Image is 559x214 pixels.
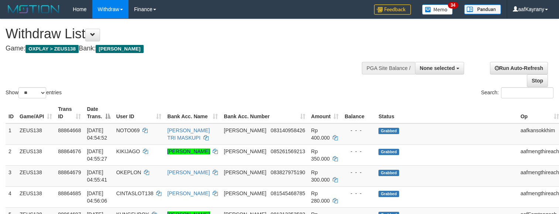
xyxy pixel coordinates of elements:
select: Showentries [18,87,46,98]
span: 88864676 [58,148,81,154]
span: CINTASLOT138 [116,190,154,196]
td: ZEUS138 [17,165,55,186]
th: Trans ID: activate to sort column ascending [55,102,84,123]
label: Search: [481,87,553,98]
th: Amount: activate to sort column ascending [308,102,342,123]
th: ID [6,102,17,123]
span: Grabbed [378,149,399,155]
div: - - - [344,148,373,155]
span: OXPLAY > ZEUS138 [25,45,79,53]
span: Copy 081545468785 to clipboard [271,190,305,196]
td: ZEUS138 [17,144,55,165]
th: User ID: activate to sort column ascending [113,102,165,123]
span: Copy 085261569213 to clipboard [271,148,305,154]
span: Grabbed [378,128,399,134]
h1: Withdraw List [6,27,365,41]
span: Rp 400.000 [311,127,330,141]
span: [PERSON_NAME] [224,169,266,175]
img: Feedback.jpg [374,4,411,15]
span: Grabbed [378,170,399,176]
span: [DATE] 04:56:06 [87,190,107,204]
a: [PERSON_NAME] [167,148,210,154]
img: panduan.png [464,4,501,14]
img: MOTION_logo.png [6,4,62,15]
span: [PERSON_NAME] [96,45,143,53]
span: Rp 350.000 [311,148,330,162]
div: - - - [344,169,373,176]
th: Status [375,102,518,123]
th: Date Trans.: activate to sort column descending [84,102,113,123]
span: OKEPLON [116,169,141,175]
span: [PERSON_NAME] [224,127,266,133]
td: ZEUS138 [17,123,55,145]
div: - - - [344,127,373,134]
th: Balance [342,102,375,123]
th: Game/API: activate to sort column ascending [17,102,55,123]
span: 88864668 [58,127,81,133]
div: - - - [344,190,373,197]
td: ZEUS138 [17,186,55,207]
label: Show entries [6,87,62,98]
span: 88864685 [58,190,81,196]
a: Run Auto-Refresh [490,62,548,74]
a: [PERSON_NAME] [167,190,210,196]
td: 2 [6,144,17,165]
th: Bank Acc. Number: activate to sort column ascending [221,102,308,123]
span: None selected [420,65,455,71]
td: 3 [6,165,17,186]
span: [DATE] 04:54:52 [87,127,107,141]
img: Button%20Memo.svg [422,4,453,15]
button: None selected [415,62,464,74]
input: Search: [501,87,553,98]
a: [PERSON_NAME] TRI MASKUPI [167,127,210,141]
span: [DATE] 04:55:27 [87,148,107,162]
td: 1 [6,123,17,145]
div: PGA Site Balance / [362,62,415,74]
span: Rp 280.000 [311,190,330,204]
td: 4 [6,186,17,207]
span: NOTO069 [116,127,140,133]
span: Rp 300.000 [311,169,330,183]
span: KIKIJAGO [116,148,140,154]
span: 34 [448,2,458,8]
a: [PERSON_NAME] [167,169,210,175]
span: [DATE] 04:55:41 [87,169,107,183]
span: [PERSON_NAME] [224,190,266,196]
span: Copy 083827975190 to clipboard [271,169,305,175]
span: 88864679 [58,169,81,175]
h4: Game: Bank: [6,45,365,52]
a: Stop [527,74,548,87]
span: Copy 083140958426 to clipboard [271,127,305,133]
th: Bank Acc. Name: activate to sort column ascending [164,102,221,123]
span: [PERSON_NAME] [224,148,266,154]
span: Grabbed [378,191,399,197]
